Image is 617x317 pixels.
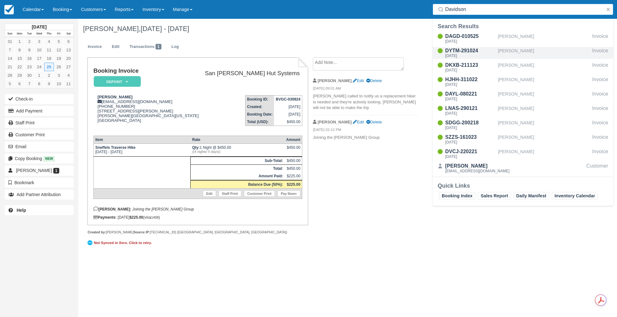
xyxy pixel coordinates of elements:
a: Booking Index [439,192,475,200]
button: Check-in [5,94,74,104]
a: 7 [5,46,15,54]
div: $450.00 [286,145,300,155]
a: Inventory Calendar [552,192,598,200]
a: Help [5,205,74,215]
a: Deposit [93,76,139,87]
a: 8 [15,46,24,54]
h1: Booking Invoice [93,68,201,74]
a: Customer Print [5,130,74,140]
a: DAGD-010525[DATE][PERSON_NAME]Invoice [433,33,613,44]
input: Search ( / ) [445,4,603,15]
em: [DATE] 09:01 AM [313,86,419,93]
th: Amount Paid: [191,172,285,180]
a: Sales Report [478,192,511,200]
a: [PERSON_NAME][EMAIL_ADDRESS][DOMAIN_NAME]Customer [433,162,613,174]
span: 1 [53,168,59,174]
div: [DATE] [445,140,495,144]
div: [DATE] [445,54,495,58]
strong: $225.00 [287,182,300,187]
a: Edit [203,190,216,197]
a: 11 [44,46,54,54]
div: Invoice [592,90,608,102]
a: 16 [24,54,34,63]
button: Add Partner Attribution [5,190,74,200]
th: Total (USD): [245,118,274,126]
div: [PERSON_NAME] [498,61,590,73]
td: [DATE] - [DATE] [93,143,190,156]
a: 20 [64,54,73,63]
a: 5 [5,80,15,88]
a: 17 [34,54,44,63]
a: 10 [34,46,44,54]
strong: Source IP: [134,230,150,234]
div: [PERSON_NAME] [TECHNICAL_ID] ([GEOGRAPHIC_DATA], [GEOGRAPHIC_DATA], [GEOGRAPHIC_DATA]) [87,230,308,235]
a: DVCJ-220221[DATE][PERSON_NAME]Invoice [433,148,613,160]
td: [DATE] [274,111,302,118]
a: 25 [44,63,54,71]
div: Invoice [592,133,608,145]
strong: [DATE] [32,24,46,29]
a: 23 [24,63,34,71]
a: Transactions1 [125,41,166,53]
div: Invoice [592,61,608,73]
a: 11 [64,80,73,88]
th: Tue [24,30,34,37]
a: DKXB-211123[DATE][PERSON_NAME]Invoice [433,61,613,73]
div: DKXB-211123 [445,61,495,69]
a: 3 [54,71,64,80]
div: HJHH-311022 [445,76,495,83]
th: Amount [285,136,302,143]
div: [PERSON_NAME] [498,47,590,59]
div: [DATE] [445,68,495,72]
small: 1408 [151,216,159,219]
a: 7 [24,80,34,88]
div: [PERSON_NAME] [498,105,590,117]
strong: BVGC-030924 [276,97,300,101]
button: Add Payment [5,106,74,116]
a: 18 [44,54,54,63]
th: Booking Date: [245,111,274,118]
a: 1 [34,71,44,80]
th: Rate [191,136,285,143]
div: DAGD-010525 [445,33,495,40]
a: [PERSON_NAME] 1 [5,165,74,175]
a: 9 [44,80,54,88]
a: 2 [24,37,34,46]
div: [DATE] [445,39,495,43]
strong: [PERSON_NAME] [318,120,352,124]
a: HJHH-311022[DATE][PERSON_NAME]Invoice [433,76,613,88]
a: Customer Print [244,190,275,197]
strong: Payments [93,215,116,220]
td: $450.00 [274,118,302,126]
div: Invoice [592,33,608,44]
button: Email [5,142,74,152]
a: 9 [24,46,34,54]
th: Created: [245,103,274,111]
th: Balance Due (50%): [191,180,285,188]
a: Invoice [83,41,107,53]
div: : [DATE] (visa ) [93,215,302,220]
div: LNAS-290121 [445,105,495,112]
a: 19 [54,54,64,63]
a: 6 [15,80,24,88]
a: 30 [24,71,34,80]
div: [PERSON_NAME] [498,148,590,160]
th: Sat [64,30,73,37]
em: Deposit [94,76,141,87]
a: 10 [54,80,64,88]
span: 1 [156,44,161,49]
a: 12 [54,46,64,54]
div: Quick Links [438,182,608,190]
h2: San [PERSON_NAME] Hut Systems [203,70,300,77]
div: Invoice [592,119,608,131]
a: LNAS-290121[DATE][PERSON_NAME]Invoice [433,105,613,117]
th: Wed [34,30,44,37]
span: [PERSON_NAME] [16,168,52,173]
div: [PERSON_NAME] [445,162,509,170]
div: [PERSON_NAME] [498,90,590,102]
a: 21 [5,63,15,71]
td: $225.00 [285,172,302,180]
span: [DATE] - [DATE] [140,25,189,33]
a: 24 [34,63,44,71]
strong: Created by: [87,230,106,234]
